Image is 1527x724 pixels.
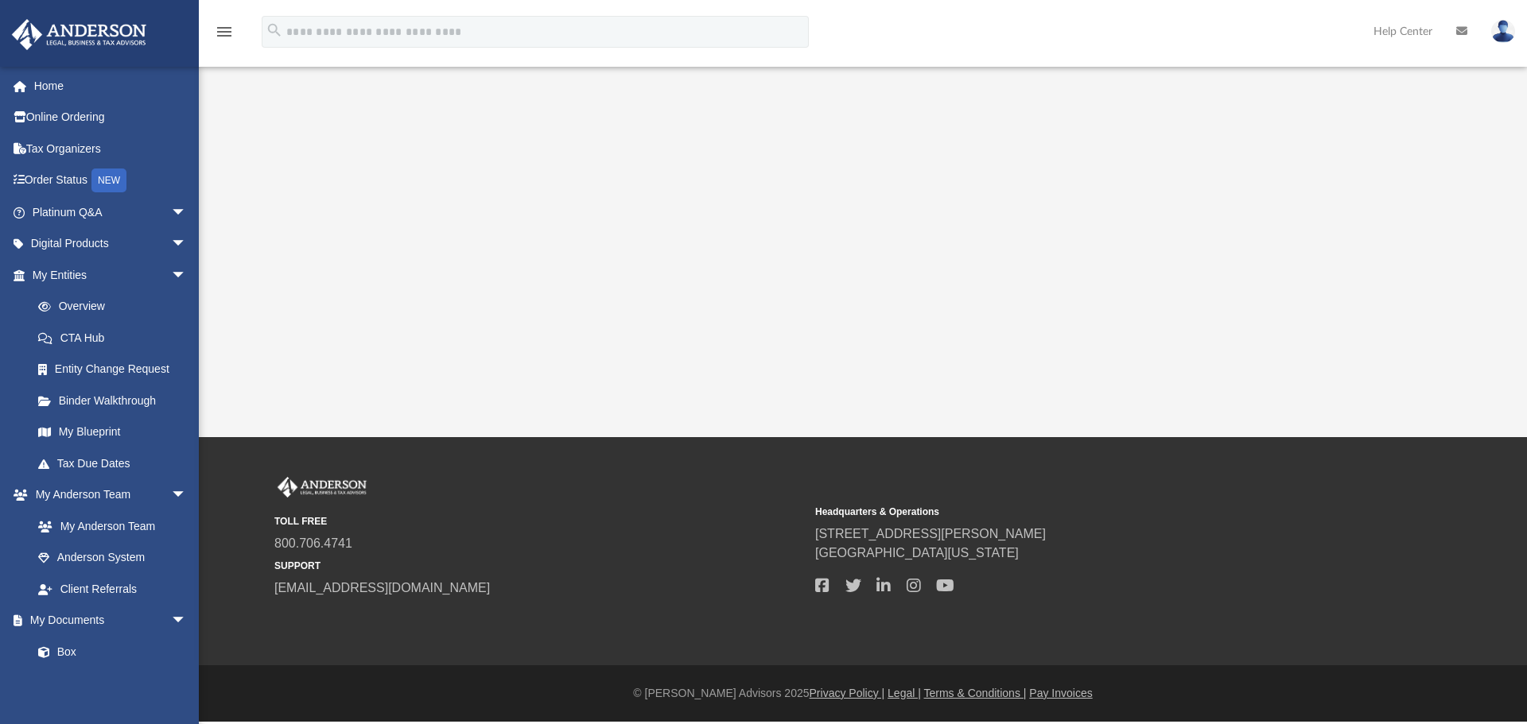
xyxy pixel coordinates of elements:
[1029,687,1092,699] a: Pay Invoices
[171,228,203,261] span: arrow_drop_down
[199,685,1527,702] div: © [PERSON_NAME] Advisors 2025
[11,133,211,165] a: Tax Organizers
[22,416,203,448] a: My Blueprint
[215,22,234,41] i: menu
[11,605,203,637] a: My Documentsarrow_drop_down
[1491,20,1515,43] img: User Pic
[815,546,1019,559] a: [GEOGRAPHIC_DATA][US_STATE]
[171,259,203,292] span: arrow_drop_down
[11,259,211,291] a: My Entitiesarrow_drop_down
[22,510,195,542] a: My Anderson Team
[22,573,203,605] a: Client Referrals
[924,687,1027,699] a: Terms & Conditions |
[7,19,151,50] img: Anderson Advisors Platinum Portal
[215,30,234,41] a: menu
[274,581,490,594] a: [EMAIL_ADDRESS][DOMAIN_NAME]
[171,479,203,512] span: arrow_drop_down
[11,479,203,511] a: My Anderson Teamarrow_drop_down
[266,21,283,39] i: search
[815,527,1046,540] a: [STREET_ADDRESS][PERSON_NAME]
[171,605,203,637] span: arrow_drop_down
[274,559,804,573] small: SUPPORT
[22,447,211,479] a: Tax Due Dates
[11,70,211,102] a: Home
[888,687,921,699] a: Legal |
[171,196,203,229] span: arrow_drop_down
[22,385,211,416] a: Binder Walkthrough
[22,542,203,574] a: Anderson System
[11,228,211,260] a: Digital Productsarrow_drop_down
[810,687,885,699] a: Privacy Policy |
[815,505,1345,519] small: Headquarters & Operations
[274,536,352,550] a: 800.706.4741
[11,196,211,228] a: Platinum Q&Aarrow_drop_down
[22,322,211,354] a: CTA Hub
[11,102,211,134] a: Online Ordering
[22,291,211,323] a: Overview
[274,477,370,498] img: Anderson Advisors Platinum Portal
[22,668,203,699] a: Meeting Minutes
[274,514,804,528] small: TOLL FREE
[22,354,211,385] a: Entity Change Request
[91,168,126,192] div: NEW
[22,636,195,668] a: Box
[11,165,211,197] a: Order StatusNEW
